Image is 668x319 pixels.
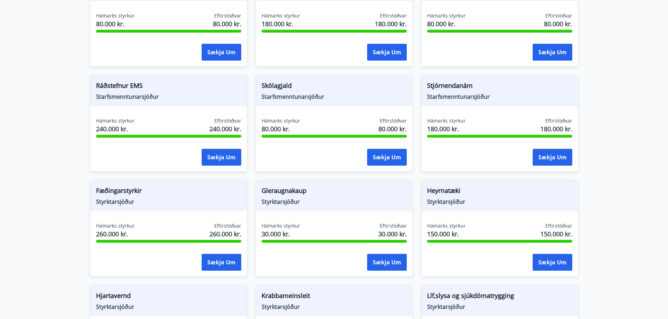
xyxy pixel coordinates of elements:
span: Eftirstöðvar [214,12,241,19]
span: Styrktarsjóður [262,303,407,311]
span: 80.000 kr. [262,124,300,133]
span: Hámarks styrkur [96,117,135,124]
span: Styrktarsjóður [96,198,241,206]
span: 80.000 kr. [378,124,407,133]
span: Hámarks styrkur [96,222,135,229]
span: Starfsmenntunarsjóður [262,93,407,100]
span: Starfsmenntunarsjóður [427,93,572,100]
span: Hámarks styrkur [427,12,466,19]
span: Skólagjald [262,81,407,93]
span: Ráðstefnur EMS [96,81,241,93]
span: 180.000 kr. [540,124,572,133]
span: 80.000 kr. [96,19,135,28]
span: 180.000 kr. [262,19,300,28]
span: Eftirstöðvar [545,117,572,124]
button: Sækja um [367,254,407,271]
span: 240.000 kr. [96,124,135,133]
span: Eftirstöðvar [545,12,572,19]
span: Fæðingarstyrkir [96,186,241,198]
span: Gleraugnakaup [262,186,407,198]
span: Styrktarsjóður [262,198,407,206]
span: Hjartavernd [96,291,241,303]
span: Styrktarsjóður [427,303,572,311]
button: Sækja um [202,149,241,166]
span: Eftirstöðvar [380,12,407,19]
span: 180.000 kr. [427,124,466,133]
button: Sækja um [202,44,241,61]
span: Eftirstöðvar [214,222,241,229]
span: Krabbameinsleit [262,291,407,303]
span: 180.000 kr. [375,19,407,28]
span: Starfsmenntunarsjóður [96,93,241,100]
span: 80.000 kr. [427,19,466,28]
span: 260.000 kr. [96,229,135,238]
span: Eftirstöðvar [214,117,241,124]
button: Sækja um [202,254,241,271]
span: 240.000 kr. [209,124,241,133]
button: Sækja um [533,149,572,166]
span: Styrktarsjóður [427,198,572,206]
span: 80.000 kr. [544,19,572,28]
span: 150.000 kr. [540,229,572,238]
span: Eftirstöðvar [545,222,572,229]
span: 150.000 kr. [427,229,466,238]
span: 30.000 kr. [262,229,300,238]
span: Stjórnendanám [427,81,572,93]
button: Sækja um [367,44,407,61]
span: Hámarks styrkur [427,117,466,124]
span: Styrktarsjóður [96,303,241,311]
button: Sækja um [533,44,572,61]
span: Hámarks styrkur [262,222,300,229]
span: 80.000 kr. [213,19,241,28]
span: Hámarks styrkur [427,222,466,229]
span: Líf,slysa og sjúkdómatrygging [427,291,572,303]
span: Hámarks styrkur [262,12,300,19]
span: Hámarks styrkur [96,12,135,19]
span: Eftirstöðvar [380,117,407,124]
span: 30.000 kr. [378,229,407,238]
span: 260.000 kr. [209,229,241,238]
button: Sækja um [533,254,572,271]
span: Eftirstöðvar [380,222,407,229]
span: Heyrnatæki [427,186,572,198]
span: Hámarks styrkur [262,117,300,124]
button: Sækja um [367,149,407,166]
